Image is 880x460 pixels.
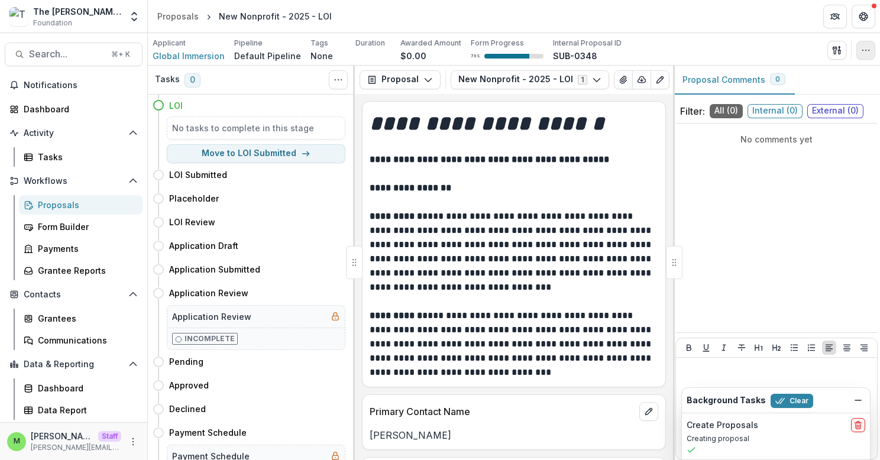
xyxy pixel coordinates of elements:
[24,359,124,370] span: Data & Reporting
[682,341,696,355] button: Bold
[153,8,337,25] nav: breadcrumb
[185,73,200,88] span: 0
[38,242,133,255] div: Payments
[234,38,263,48] p: Pipeline
[24,128,124,138] span: Activity
[169,216,215,228] h4: LOI Review
[471,52,480,60] p: 76 %
[400,38,461,48] p: Awarded Amount
[38,151,133,163] div: Tasks
[851,393,865,407] button: Dismiss
[24,176,124,186] span: Workflows
[219,10,332,22] div: New Nonprofit - 2025 - LOI
[687,433,865,444] p: Creating proposal
[680,104,705,118] p: Filter:
[38,404,133,416] div: Data Report
[752,341,766,355] button: Heading 1
[310,38,328,48] p: Tags
[19,331,143,350] a: Communications
[169,379,209,391] h4: Approved
[38,382,133,394] div: Dashboard
[31,442,121,453] p: [PERSON_NAME][EMAIL_ADDRESS][DOMAIN_NAME]
[771,394,813,408] button: Clear
[153,38,186,48] p: Applicant
[823,5,847,28] button: Partners
[614,70,633,89] button: View Attached Files
[769,341,784,355] button: Heading 2
[24,103,133,115] div: Dashboard
[19,147,143,167] a: Tasks
[748,104,803,118] span: Internal ( 0 )
[169,403,206,415] h4: Declined
[651,70,669,89] button: Edit as form
[553,38,622,48] p: Internal Proposal ID
[639,402,658,421] button: edit
[169,263,260,276] h4: Application Submitted
[172,310,251,323] h5: Application Review
[673,66,795,95] button: Proposal Comments
[310,50,333,62] p: None
[735,341,749,355] button: Strike
[29,48,104,60] span: Search...
[822,341,836,355] button: Align Left
[38,334,133,346] div: Communications
[5,285,143,304] button: Open Contacts
[38,312,133,325] div: Grantees
[807,104,863,118] span: External ( 0 )
[31,430,93,442] p: [PERSON_NAME]
[451,70,609,89] button: New Nonprofit - 2025 - LOI1
[169,192,219,205] h4: Placeholder
[804,341,818,355] button: Ordered List
[169,426,247,439] h4: Payment Schedule
[38,264,133,277] div: Grantee Reports
[687,420,758,430] h2: Create Proposals
[553,50,597,62] p: SUB-0348
[680,133,873,145] p: No comments yet
[400,50,426,62] p: $0.00
[19,309,143,328] a: Grantees
[329,70,348,89] button: Toggle View Cancelled Tasks
[471,38,524,48] p: Form Progress
[5,171,143,190] button: Open Workflows
[5,76,143,95] button: Notifications
[5,355,143,374] button: Open Data & Reporting
[38,221,133,233] div: Form Builder
[109,48,132,61] div: ⌘ + K
[169,287,248,299] h4: Application Review
[360,70,441,89] button: Proposal
[33,18,72,28] span: Foundation
[717,341,731,355] button: Italicize
[370,428,658,442] p: [PERSON_NAME]
[5,124,143,142] button: Open Activity
[153,50,225,62] a: Global Immersion
[169,99,183,112] h4: LOI
[126,435,140,449] button: More
[169,169,227,181] h4: LOI Submitted
[24,80,138,90] span: Notifications
[167,144,345,163] button: Move to LOI Submitted
[33,5,121,18] div: The [PERSON_NAME] Foundation
[5,43,143,66] button: Search...
[787,341,801,355] button: Bullet List
[126,5,143,28] button: Open entity switcher
[98,431,121,442] p: Staff
[687,396,766,406] h2: Background Tasks
[699,341,713,355] button: Underline
[19,217,143,237] a: Form Builder
[169,355,203,368] h4: Pending
[355,38,385,48] p: Duration
[14,438,20,445] div: Mary
[775,75,780,83] span: 0
[19,400,143,420] a: Data Report
[840,341,854,355] button: Align Center
[19,378,143,398] a: Dashboard
[851,418,865,432] button: delete
[155,74,180,85] h3: Tasks
[5,99,143,119] a: Dashboard
[857,341,871,355] button: Align Right
[9,7,28,26] img: The Bolick Foundation
[38,199,133,211] div: Proposals
[172,122,340,134] h5: No tasks to complete in this stage
[153,8,203,25] a: Proposals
